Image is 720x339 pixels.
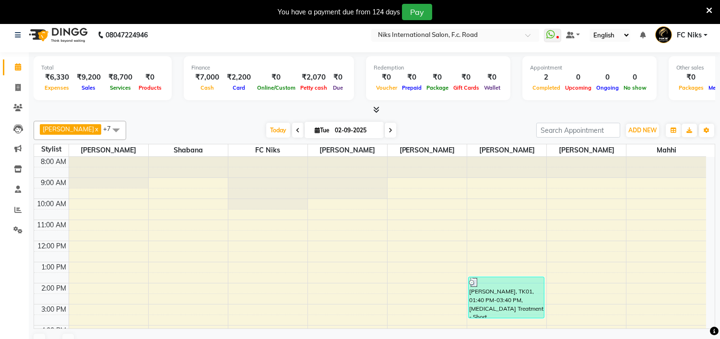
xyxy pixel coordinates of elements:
[424,72,451,83] div: ₹0
[191,64,346,72] div: Finance
[400,84,424,91] span: Prepaid
[149,144,228,156] span: Shabana
[626,124,659,137] button: ADD NEW
[228,144,307,156] span: FC Niks
[451,72,482,83] div: ₹0
[191,72,223,83] div: ₹7,000
[312,127,332,134] span: Tue
[330,84,345,91] span: Due
[530,84,563,91] span: Completed
[330,72,346,83] div: ₹0
[467,144,546,156] span: [PERSON_NAME]
[402,4,432,20] button: Pay
[39,178,69,188] div: 9:00 AM
[107,84,133,91] span: Services
[230,84,248,91] span: Card
[594,84,621,91] span: Ongoing
[73,72,105,83] div: ₹9,200
[374,72,400,83] div: ₹0
[266,123,290,138] span: Today
[547,144,626,156] span: [PERSON_NAME]
[400,72,424,83] div: ₹0
[594,72,621,83] div: 0
[40,304,69,315] div: 3:00 PM
[676,84,706,91] span: Packages
[298,84,330,91] span: Petty cash
[35,220,69,230] div: 11:00 AM
[451,84,482,91] span: Gift Cards
[40,262,69,272] div: 1:00 PM
[106,22,148,48] b: 08047224946
[255,84,298,91] span: Online/Custom
[103,125,118,132] span: +7
[563,72,594,83] div: 0
[628,127,657,134] span: ADD NEW
[41,64,164,72] div: Total
[35,199,69,209] div: 10:00 AM
[94,125,98,133] a: x
[374,84,400,91] span: Voucher
[332,123,380,138] input: 2025-09-02
[40,283,69,293] div: 2:00 PM
[223,72,255,83] div: ₹2,200
[255,72,298,83] div: ₹0
[626,144,706,156] span: Mahhi
[374,64,503,72] div: Redemption
[676,72,706,83] div: ₹0
[136,84,164,91] span: Products
[198,84,216,91] span: Cash
[424,84,451,91] span: Package
[41,72,73,83] div: ₹6,330
[69,144,148,156] span: [PERSON_NAME]
[36,241,69,251] div: 12:00 PM
[469,277,544,318] div: [PERSON_NAME], TK01, 01:40 PM-03:40 PM, [MEDICAL_DATA] Treatment - Short ([DEMOGRAPHIC_DATA]) (₹7...
[536,123,620,138] input: Search Appointment
[530,64,649,72] div: Appointment
[563,84,594,91] span: Upcoming
[388,144,467,156] span: [PERSON_NAME]
[621,72,649,83] div: 0
[24,22,90,48] img: logo
[39,157,69,167] div: 8:00 AM
[677,30,702,40] span: FC Niks
[80,84,98,91] span: Sales
[655,26,672,43] img: FC Niks
[43,84,72,91] span: Expenses
[136,72,164,83] div: ₹0
[298,72,330,83] div: ₹2,070
[105,72,136,83] div: ₹8,700
[482,72,503,83] div: ₹0
[308,144,387,156] span: [PERSON_NAME]
[482,84,503,91] span: Wallet
[530,72,563,83] div: 2
[40,326,69,336] div: 4:00 PM
[43,125,94,133] span: [PERSON_NAME]
[34,144,69,154] div: Stylist
[621,84,649,91] span: No show
[278,7,400,17] div: You have a payment due from 124 days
